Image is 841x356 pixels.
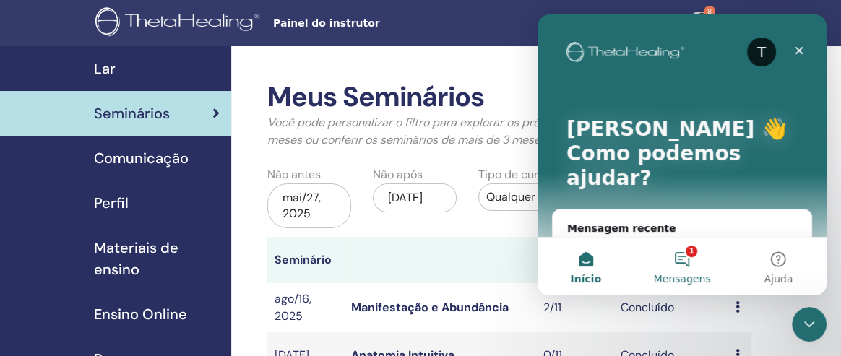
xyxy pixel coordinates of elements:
[267,283,344,332] td: ago/16, 2025
[94,237,220,280] span: Materiais de ensino
[688,12,711,35] img: default.jpg
[267,237,344,283] th: Seminário
[273,16,490,31] span: Painel do instrutor
[486,188,590,206] div: Qualquer tipo
[94,303,187,325] span: Ensino Online
[373,183,457,212] div: [DATE]
[94,103,170,124] span: Seminários
[536,237,613,283] th: Registrado
[267,114,751,149] p: Você pode personalizar o filtro para explorar os próximos seminários dos próximos 3 meses ou conf...
[704,6,715,17] span: 8
[94,147,189,169] span: Comunicação
[536,283,613,332] td: 2/11
[267,183,351,228] div: mai/27, 2025
[538,14,827,295] iframe: Intercom live chat
[613,283,729,332] td: Concluído
[792,307,827,342] iframe: Intercom live chat
[94,58,116,79] span: Lar
[267,166,321,183] label: Não antes
[94,192,129,214] span: Perfil
[553,10,676,37] a: Painel do Aluno
[373,166,423,183] label: Não após
[267,81,751,114] h2: Meus Seminários
[95,7,264,40] img: logo.png
[351,300,509,315] a: Manifestação e Abundância
[478,166,551,183] label: Tipo de curso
